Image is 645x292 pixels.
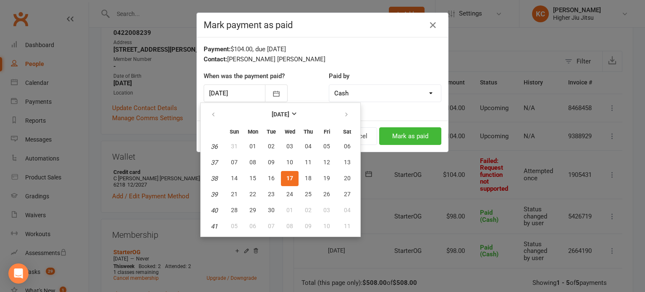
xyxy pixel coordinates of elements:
span: 10 [323,223,330,229]
span: 12 [323,159,330,166]
span: 14 [231,175,238,182]
div: $104.00, due [DATE] [204,44,441,54]
button: 05 [318,139,336,154]
span: 02 [268,143,275,150]
span: 06 [344,143,351,150]
em: 39 [211,191,218,198]
button: 15 [244,171,262,186]
strong: Payment: [204,45,231,53]
button: 16 [262,171,280,186]
em: 37 [211,159,218,166]
button: 28 [225,203,243,218]
button: 26 [318,187,336,202]
button: 02 [299,203,317,218]
button: Mark as paid [379,127,441,145]
button: 07 [262,219,280,234]
button: 11 [336,219,358,234]
h4: Mark payment as paid [204,20,441,30]
small: Wednesday [285,129,295,135]
button: 23 [262,187,280,202]
button: 09 [262,155,280,170]
span: 26 [323,191,330,197]
button: 19 [318,171,336,186]
span: 05 [323,143,330,150]
button: 10 [281,155,299,170]
button: 21 [225,187,243,202]
span: 16 [268,175,275,182]
button: 02 [262,139,280,154]
span: 06 [249,223,256,229]
span: 19 [323,175,330,182]
span: 31 [231,143,238,150]
span: 17 [286,175,293,182]
span: 25 [305,191,312,197]
button: 25 [299,187,317,202]
span: 27 [344,191,351,197]
div: Open Intercom Messenger [8,263,29,284]
span: 21 [231,191,238,197]
button: 11 [299,155,317,170]
span: 29 [249,207,256,213]
small: Sunday [230,129,239,135]
em: 41 [211,223,218,230]
span: 03 [286,143,293,150]
small: Friday [324,129,330,135]
small: Monday [248,129,258,135]
label: When was the payment paid? [204,71,285,81]
em: 36 [211,143,218,150]
span: 08 [286,223,293,229]
button: 31 [225,139,243,154]
span: 11 [344,223,351,229]
span: 15 [249,175,256,182]
button: 29 [244,203,262,218]
span: 09 [305,223,312,229]
strong: [DATE] [272,111,289,118]
button: 04 [299,139,317,154]
span: 13 [344,159,351,166]
button: 10 [318,219,336,234]
span: 23 [268,191,275,197]
span: 10 [286,159,293,166]
button: 18 [299,171,317,186]
span: 24 [286,191,293,197]
span: 18 [305,175,312,182]
button: 01 [244,139,262,154]
span: 20 [344,175,351,182]
button: 01 [281,203,299,218]
span: 09 [268,159,275,166]
span: 30 [268,207,275,213]
strong: Contact: [204,55,227,63]
small: Tuesday [267,129,276,135]
span: 11 [305,159,312,166]
span: 08 [249,159,256,166]
span: 01 [249,143,256,150]
button: 09 [299,219,317,234]
button: 27 [336,187,358,202]
button: 22 [244,187,262,202]
small: Saturday [343,129,351,135]
em: 38 [211,175,218,182]
button: 12 [318,155,336,170]
span: 04 [344,207,351,213]
button: 05 [225,219,243,234]
button: 30 [262,203,280,218]
button: 06 [244,219,262,234]
span: 04 [305,143,312,150]
span: 01 [286,207,293,213]
span: 28 [231,207,238,213]
button: 04 [336,203,358,218]
button: 14 [225,171,243,186]
button: Close [426,18,440,32]
span: 02 [305,207,312,213]
button: 06 [336,139,358,154]
small: Thursday [304,129,313,135]
button: 24 [281,187,299,202]
button: 03 [318,203,336,218]
label: Paid by [329,71,349,81]
button: 13 [336,155,358,170]
button: 08 [281,219,299,234]
span: 07 [268,223,275,229]
em: 40 [211,207,218,214]
span: 03 [323,207,330,213]
span: 07 [231,159,238,166]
